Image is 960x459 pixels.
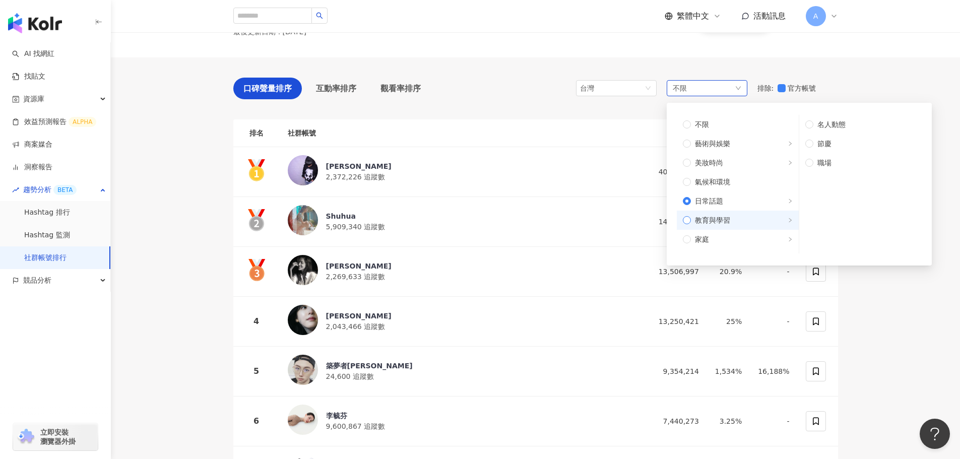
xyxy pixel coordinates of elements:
[647,119,707,147] th: 口碑聲量
[326,261,392,271] div: [PERSON_NAME]
[12,162,52,172] a: 洞察報告
[16,429,36,445] img: chrome extension
[715,316,742,327] div: 25%
[758,366,789,377] div: 16,188%
[920,419,950,449] iframe: Help Scout Beacon - Open
[735,85,741,91] span: down
[813,138,916,149] span: 節慶
[580,81,613,96] div: 台灣
[288,405,318,435] img: KOL Avatar
[788,253,793,264] span: right
[280,119,647,147] th: 社群帳號
[677,11,709,22] span: 繁體中文
[715,266,742,277] div: 20.9%
[813,157,916,168] span: 職場
[326,322,386,331] span: 2,043,466 追蹤數
[695,234,709,245] span: 家庭
[813,119,916,130] span: 名人動態
[316,12,323,19] span: search
[788,138,793,149] span: right
[326,173,386,181] span: 2,372,226 追蹤數
[655,166,699,177] div: 40,039,320
[695,195,723,207] span: 日常話題
[695,176,730,187] span: 氣候和環境
[326,211,386,221] div: Shuhua
[12,49,54,59] a: searchAI 找網紅
[326,372,374,380] span: 24,600 追蹤數
[655,316,699,327] div: 13,250,421
[288,155,318,185] img: KOL Avatar
[24,230,70,240] a: Hashtag 監測
[326,311,392,321] div: [PERSON_NAME]
[12,140,52,150] a: 商案媒合
[23,88,44,110] span: 資源庫
[241,315,272,327] div: 4
[243,82,292,95] span: 口碑聲量排序
[12,72,45,82] a: 找貼文
[288,305,638,338] a: KOL Avatar[PERSON_NAME]2,043,466 追蹤數
[695,253,709,264] span: 財經
[655,216,699,227] div: 14,295,556
[673,83,687,94] span: 不限
[288,355,318,385] img: KOL Avatar
[655,366,699,377] div: 9,354,214
[288,255,318,285] img: KOL Avatar
[715,416,742,427] div: 3.25%
[786,83,820,94] span: 官方帳號
[750,247,797,297] td: -
[53,185,77,195] div: BETA
[24,208,70,218] a: Hashtag 排行
[326,422,386,430] span: 9,600,867 追蹤數
[326,223,386,231] span: 5,909,340 追蹤數
[288,255,638,288] a: KOL Avatar[PERSON_NAME]2,269,633 追蹤數
[813,11,818,22] span: A
[757,84,774,92] span: 排除 :
[23,178,77,201] span: 趨勢分析
[233,119,280,147] th: 排名
[695,138,730,149] span: 藝術與娛樂
[13,423,98,450] a: chrome extension立即安裝 瀏覽器外掛
[788,215,793,226] span: right
[326,361,413,371] div: 築夢者[PERSON_NAME]
[288,355,638,388] a: KOL Avatar築夢者[PERSON_NAME]24,600 追蹤數
[655,266,699,277] div: 13,506,997
[288,305,318,335] img: KOL Avatar
[316,82,356,95] span: 互動率排序
[695,119,709,130] span: 不限
[655,416,699,427] div: 7,440,273
[40,428,76,446] span: 立即安裝 瀏覽器外掛
[326,411,386,421] div: 李毓芬
[695,215,730,226] span: 教育與學習
[750,397,797,446] td: -
[326,161,392,171] div: [PERSON_NAME]
[695,157,723,168] span: 美妝時尚
[288,205,638,238] a: KOL AvatarShuhua5,909,340 追蹤數
[288,155,638,188] a: KOL Avatar[PERSON_NAME]2,372,226 追蹤數
[241,415,272,427] div: 6
[12,117,96,127] a: 效益預測報告ALPHA
[753,11,786,21] span: 活動訊息
[788,195,793,207] span: right
[326,273,386,281] span: 2,269,633 追蹤數
[8,13,62,33] img: logo
[788,234,793,245] span: right
[12,186,19,193] span: rise
[788,157,793,168] span: right
[23,269,51,292] span: 競品分析
[380,82,421,95] span: 觀看率排序
[288,205,318,235] img: KOL Avatar
[24,253,67,263] a: 社群帳號排行
[288,405,638,438] a: KOL Avatar李毓芬9,600,867 追蹤數
[715,366,742,377] div: 1,534%
[241,365,272,377] div: 5
[750,297,797,347] td: -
